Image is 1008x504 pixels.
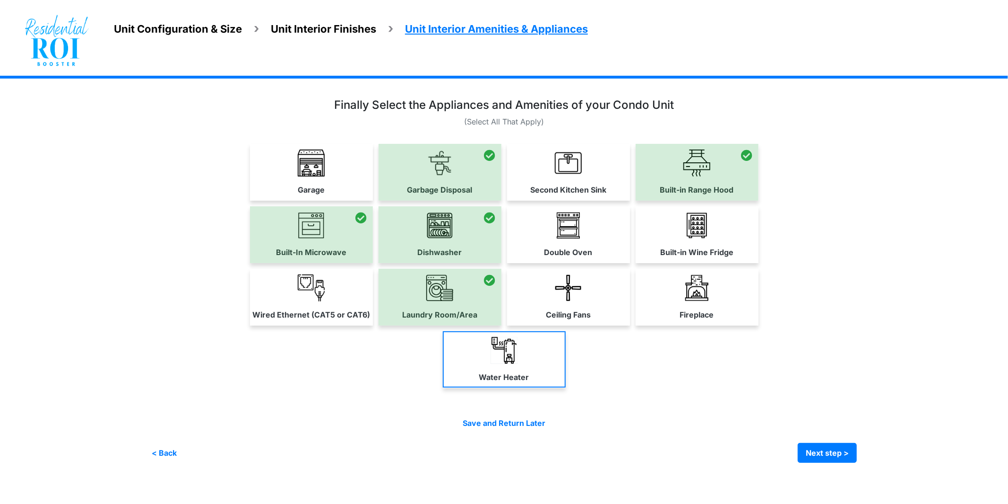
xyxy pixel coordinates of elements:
[252,309,370,320] label: Wired Ethernet (CAT5 or CAT6)
[680,309,714,320] label: Fireplace
[334,98,674,112] h3: Finally Select the Appliances and Amenities of your Condo Unit
[798,443,857,463] button: Next step >
[24,14,90,67] img: spp logo
[151,443,177,463] button: < Back
[479,371,529,383] label: Water Heater
[683,274,710,301] img: Fireplace_Icon.png
[298,150,325,177] img: garage-detached_n5XMoWg_se3B6pt.png
[546,309,591,320] label: Ceiling Fans
[271,23,376,35] span: Unit Interior Finishes
[530,184,606,195] label: Second Kitchen Sink
[491,337,517,364] img: water_heater_Ts5pyyV.PNG
[683,212,710,239] img: built-in-wine-fridge.png
[151,116,857,127] p: (Select All That Apply)
[555,274,582,301] img: ceiling_fan.png
[660,247,733,258] label: Built-in Wine Fridge
[298,184,325,195] label: Garage
[405,23,588,35] span: Unit Interior Amenities & Appliances
[555,212,582,239] img: Double_Oven_Icon_4.png
[114,23,242,35] span: Unit Configuration & Size
[544,247,593,258] label: Double Oven
[555,150,582,177] img: second-kitchen-sink_tKaxt2I.png
[298,274,325,301] img: home-wired-CAT5-CAT6.png
[463,418,545,428] a: Save and Return Later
